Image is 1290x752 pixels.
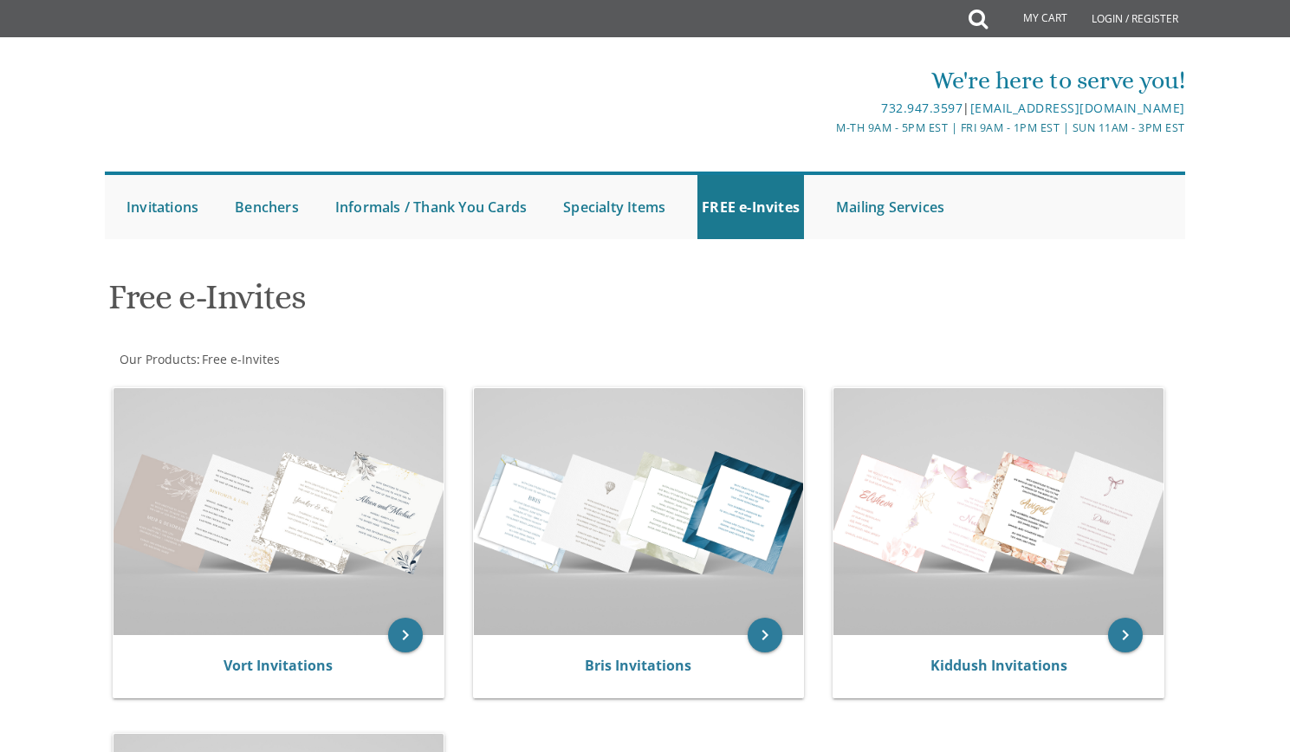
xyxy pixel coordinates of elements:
[930,656,1067,675] a: Kiddush Invitations
[118,351,197,367] a: Our Products
[1108,618,1143,652] a: keyboard_arrow_right
[474,388,804,635] img: Bris Invitations
[585,656,691,675] a: Bris Invitations
[466,119,1185,137] div: M-Th 9am - 5pm EST | Fri 9am - 1pm EST | Sun 11am - 3pm EST
[881,100,963,116] a: 732.947.3597
[833,388,1164,635] img: Kiddush Invitations
[697,175,804,239] a: FREE e-Invites
[466,63,1185,98] div: We're here to serve you!
[388,618,423,652] a: keyboard_arrow_right
[970,100,1185,116] a: [EMAIL_ADDRESS][DOMAIN_NAME]
[832,175,949,239] a: Mailing Services
[230,175,303,239] a: Benchers
[331,175,531,239] a: Informals / Thank You Cards
[224,656,333,675] a: Vort Invitations
[122,175,203,239] a: Invitations
[559,175,670,239] a: Specialty Items
[986,2,1079,36] a: My Cart
[202,351,280,367] span: Free e-Invites
[748,618,782,652] a: keyboard_arrow_right
[108,278,815,329] h1: Free e-Invites
[105,351,645,368] div: :
[466,98,1185,119] div: |
[113,388,444,635] img: Vort Invitations
[200,351,280,367] a: Free e-Invites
